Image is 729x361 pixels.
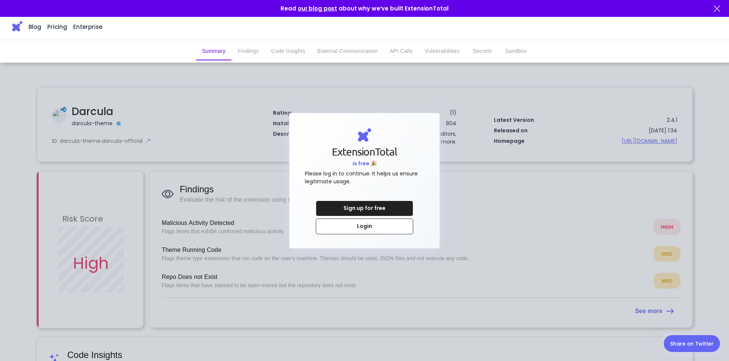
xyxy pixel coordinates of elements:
button: Vulnerabilities [419,42,466,60]
button: Secrets [465,42,499,60]
button: API Calls [384,42,418,60]
button: External Communication [311,42,384,60]
div: Sign up for free [336,201,393,216]
div: Login [336,219,393,234]
button: Summary [196,42,232,60]
h1: ExtensionTotal [332,144,397,160]
a: Share on Twitter [664,335,720,352]
a: Login [316,219,413,234]
button: Sandbox [499,42,533,60]
button: Findings [231,42,265,60]
div: is free 🎉 [352,160,377,168]
a: our blog post [298,4,337,12]
button: Code Insights [265,42,311,60]
div: Please log in to continue. It helps us ensure legitimate usage. [305,170,424,186]
a: Sign up for free [316,201,413,216]
div: Share on Twitter [670,339,714,348]
div: secondary tabs example [196,42,533,60]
